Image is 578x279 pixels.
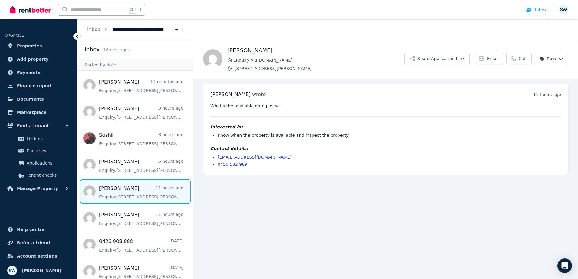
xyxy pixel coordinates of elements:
[87,27,100,32] a: Inbox
[203,49,222,69] img: Jin Zhang
[17,226,45,233] span: Help centre
[17,56,49,63] span: Add property
[487,56,499,62] span: Email
[5,33,24,37] span: ORGANISE
[17,239,50,246] span: Refer a friend
[17,95,44,103] span: Documents
[7,266,17,275] img: Sam Watson
[519,56,527,62] span: Call
[7,145,70,157] a: Enquiries
[5,250,72,262] a: Account settings
[5,53,72,65] a: Add property
[5,106,72,118] a: Marketplace
[77,59,193,71] div: Sorted by date
[128,6,137,14] span: Ctrl
[17,42,42,50] span: Properties
[252,91,266,97] span: wrote
[17,69,40,76] span: Payments
[5,93,72,105] a: Documents
[5,66,72,79] a: Payments
[210,124,561,130] h4: Interested in:
[557,258,572,273] div: Open Intercom Messenger
[404,53,470,65] button: Share Application Link
[85,45,99,54] h2: Inbox
[99,105,183,120] a: [PERSON_NAME]3 hours agoEnquiry:[STREET_ADDRESS][PERSON_NAME].
[475,53,504,64] a: Email
[218,162,247,167] a: 0450 532 989
[5,80,72,92] a: Finance report
[7,157,70,169] a: Applications
[210,103,561,109] pre: What's the available date,please
[525,7,547,13] div: Inbox
[218,132,561,138] li: Know when the property is available and inspect the property
[17,252,57,260] span: Account settings
[140,7,142,12] span: k
[506,53,532,64] a: Call
[235,66,404,72] span: [STREET_ADDRESS][PERSON_NAME]
[17,122,49,129] span: Find a tenant
[5,182,72,194] button: Manage Property
[7,133,70,145] a: Listings
[27,159,67,167] span: Applications
[559,5,568,14] img: Sam Watson
[533,92,561,97] time: 11 hours ago
[77,19,190,40] nav: Breadcrumb
[218,155,292,159] a: [EMAIL_ADDRESS][DOMAIN_NAME]
[534,53,568,65] button: Tags
[99,185,183,200] a: [PERSON_NAME]11 hours agoEnquiry:[STREET_ADDRESS][PERSON_NAME].
[7,169,70,181] a: Tenant checks
[17,109,46,116] span: Marketplace
[210,91,251,97] span: [PERSON_NAME]
[5,120,72,132] button: Find a tenant
[5,237,72,249] a: Refer a friend
[539,56,556,62] span: Tags
[5,40,72,52] a: Properties
[5,223,72,236] a: Help centre
[17,185,58,192] span: Manage Property
[233,57,404,63] span: Enquiry via [DOMAIN_NAME]
[227,46,404,55] h1: [PERSON_NAME]
[10,5,51,14] img: RentBetter
[210,146,561,152] h4: Contact details:
[99,211,183,226] a: [PERSON_NAME]11 hours agoEnquiry:[STREET_ADDRESS][PERSON_NAME].
[17,82,52,89] span: Finance report
[22,267,61,274] span: [PERSON_NAME]
[99,132,183,147] a: Sushil3 hours agoEnquiry:[STREET_ADDRESS][PERSON_NAME].
[27,147,67,155] span: Enquiries
[99,238,183,253] a: 0426 908 888[DATE]Enquiry:[STREET_ADDRESS][PERSON_NAME].
[27,172,67,179] span: Tenant checks
[99,79,183,94] a: [PERSON_NAME]12 minutes agoEnquiry:[STREET_ADDRESS][PERSON_NAME].
[103,47,130,52] span: 16 message s
[99,158,183,173] a: [PERSON_NAME]6 hours agoEnquiry:[STREET_ADDRESS][PERSON_NAME].
[27,135,67,143] span: Listings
